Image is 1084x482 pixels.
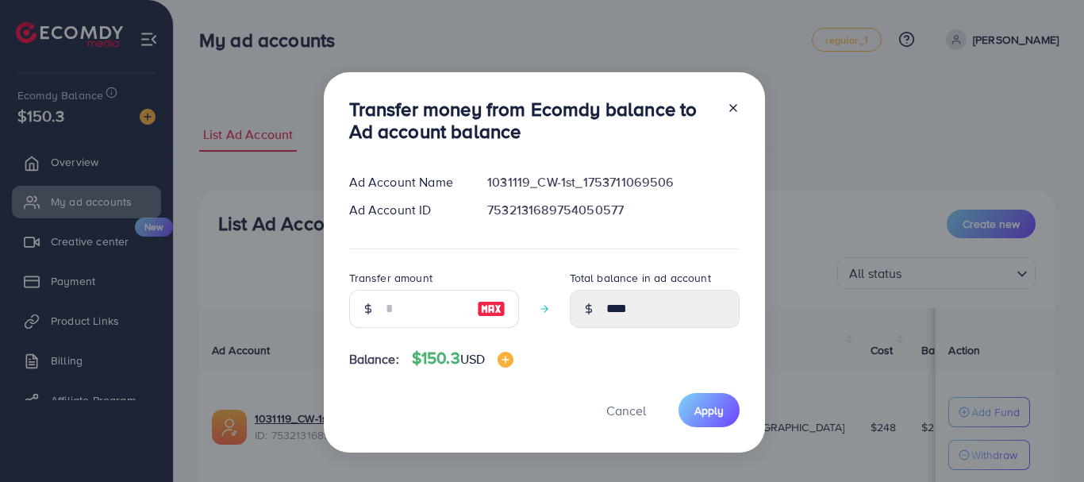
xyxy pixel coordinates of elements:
h3: Transfer money from Ecomdy balance to Ad account balance [349,98,714,144]
span: Balance: [349,350,399,368]
img: image [498,352,513,368]
span: Cancel [606,402,646,419]
label: Total balance in ad account [570,270,711,286]
span: USD [460,350,485,368]
h4: $150.3 [412,349,513,368]
button: Cancel [586,393,666,427]
span: Apply [694,403,724,418]
div: 7532131689754050577 [475,201,751,219]
div: Ad Account Name [336,173,475,191]
label: Transfer amount [349,270,432,286]
img: image [477,299,505,318]
iframe: Chat [1017,411,1072,470]
div: Ad Account ID [336,201,475,219]
div: 1031119_CW-1st_1753711069506 [475,173,751,191]
button: Apply [678,393,740,427]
